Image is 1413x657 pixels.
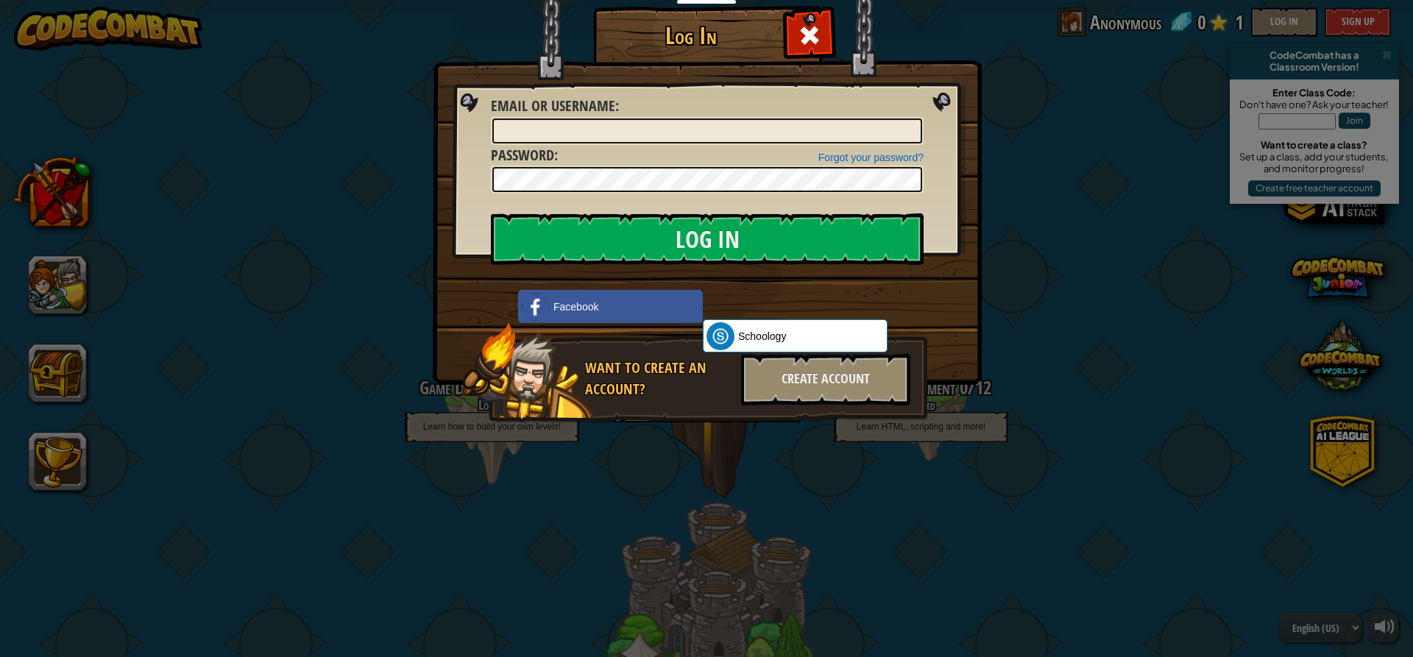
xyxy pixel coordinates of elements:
[585,358,732,399] div: Want to create an account?
[695,288,845,321] iframe: Sign in with Google Button
[491,96,615,116] span: Email or Username
[491,145,558,166] label: :
[738,329,786,344] span: Schoology
[491,145,554,165] span: Password
[706,322,734,350] img: schoology.png
[522,293,550,321] img: facebook_small.png
[818,152,924,163] a: Forgot your password?
[741,354,910,405] div: Create Account
[491,96,619,117] label: :
[553,299,598,314] span: Facebook
[597,23,785,49] h1: Log In
[491,213,924,265] input: Log In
